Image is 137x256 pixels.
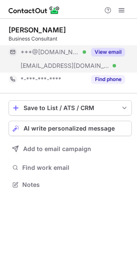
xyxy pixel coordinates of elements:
button: save-profile-one-click [9,100,132,116]
button: Reveal Button [91,75,125,84]
span: AI write personalized message [24,125,115,132]
span: Notes [22,181,128,189]
span: Add to email campaign [23,145,91,152]
div: Save to List / ATS / CRM [24,105,117,111]
button: AI write personalized message [9,121,132,136]
button: Add to email campaign [9,141,132,157]
span: ***@[DOMAIN_NAME] [21,48,80,56]
button: Reveal Button [91,48,125,56]
img: ContactOut v5.3.10 [9,5,60,15]
button: Notes [9,179,132,191]
span: Find work email [22,164,128,172]
div: Business Consultant [9,35,132,43]
div: [PERSON_NAME] [9,26,66,34]
span: [EMAIL_ADDRESS][DOMAIN_NAME][PERSON_NAME] [21,62,110,70]
button: Find work email [9,162,132,174]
